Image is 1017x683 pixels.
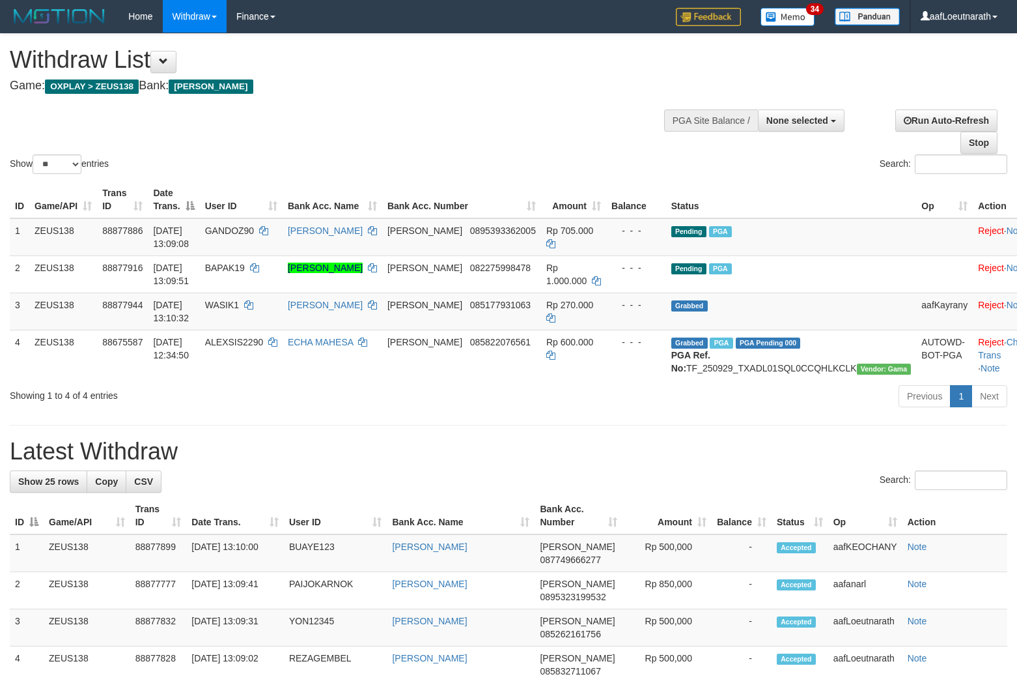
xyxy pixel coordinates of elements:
th: Action [902,497,1007,534]
span: Pending [671,226,706,237]
td: 88877899 [130,534,187,572]
td: Rp 850,000 [622,572,712,609]
td: 3 [10,293,29,330]
td: [DATE] 13:10:00 [186,534,284,572]
th: User ID: activate to sort column ascending [284,497,387,534]
span: [PERSON_NAME] [540,542,615,552]
span: [PERSON_NAME] [387,263,462,273]
td: - [712,609,772,647]
a: [PERSON_NAME] [392,616,467,626]
span: Copy 085177931063 to clipboard [470,300,531,310]
span: None selected [766,115,828,126]
th: Op: activate to sort column ascending [916,181,973,218]
td: aafanarl [828,572,902,609]
td: aafKEOCHANY [828,534,902,572]
span: Accepted [777,579,816,590]
th: Bank Acc. Number: activate to sort column ascending [382,181,541,218]
select: Showentries [33,154,81,174]
span: Copy [95,476,118,487]
span: Rp 270.000 [546,300,593,310]
input: Search: [915,154,1007,174]
td: 88877777 [130,572,187,609]
div: - - - [611,298,661,312]
a: [PERSON_NAME] [288,263,363,273]
td: [DATE] 13:09:41 [186,572,284,609]
a: 1 [950,385,972,407]
span: Accepted [777,542,816,553]
span: Marked by aafanarl [709,263,732,274]
span: Grabbed [671,338,708,349]
span: Copy 0895323199532 to clipboard [540,592,606,602]
a: ECHA MAHESA [288,337,353,347]
span: Copy 085262161756 to clipboard [540,629,600,639]
span: Marked by aafpengsreynich [710,338,732,349]
div: - - - [611,261,661,274]
th: Status: activate to sort column ascending [772,497,828,534]
label: Search: [880,154,1007,174]
td: 1 [10,218,29,256]
span: Copy 085822076561 to clipboard [470,337,531,347]
span: GANDOZ90 [205,225,254,236]
span: [PERSON_NAME] [540,616,615,626]
th: Trans ID: activate to sort column ascending [130,497,187,534]
span: WASIK1 [205,300,239,310]
h1: Latest Withdraw [10,439,1007,465]
td: ZEUS138 [29,293,97,330]
button: None selected [758,109,844,132]
th: Balance: activate to sort column ascending [712,497,772,534]
td: - [712,534,772,572]
td: AUTOWD-BOT-PGA [916,330,973,380]
a: Reject [978,337,1004,347]
td: YON12345 [284,609,387,647]
span: CSV [134,476,153,487]
th: ID [10,181,29,218]
td: TF_250929_TXADL01SQL0CCQHLKCLK [666,330,917,380]
td: 4 [10,330,29,380]
span: Copy 087749666277 to clipboard [540,555,600,565]
th: User ID: activate to sort column ascending [200,181,283,218]
th: Date Trans.: activate to sort column descending [148,181,199,218]
th: Op: activate to sort column ascending [828,497,902,534]
td: [DATE] 13:09:31 [186,609,284,647]
span: [DATE] 12:34:50 [153,337,189,360]
span: [PERSON_NAME] [387,337,462,347]
div: PGA Site Balance / [664,109,758,132]
label: Show entries [10,154,109,174]
th: Balance [606,181,666,218]
span: 88675587 [102,337,143,347]
span: 88877916 [102,263,143,273]
span: Pending [671,263,706,274]
img: panduan.png [835,8,900,25]
td: - [712,572,772,609]
a: Reject [978,263,1004,273]
td: 2 [10,255,29,293]
span: Grabbed [671,300,708,312]
span: [PERSON_NAME] [540,653,615,663]
a: Note [908,579,927,589]
a: [PERSON_NAME] [288,300,363,310]
span: Vendor URL: https://trx31.1velocity.biz [857,364,912,375]
td: aafKayrany [916,293,973,330]
span: [PERSON_NAME] [169,80,253,94]
th: Game/API: activate to sort column ascending [44,497,130,534]
a: Stop [960,132,997,154]
span: [DATE] 13:10:32 [153,300,189,323]
div: - - - [611,336,661,349]
td: ZEUS138 [44,572,130,609]
span: Copy 082275998478 to clipboard [470,263,531,273]
td: Rp 500,000 [622,609,712,647]
div: Showing 1 to 4 of 4 entries [10,384,414,402]
th: Bank Acc. Name: activate to sort column ascending [387,497,535,534]
th: Trans ID: activate to sort column ascending [97,181,148,218]
a: Note [908,542,927,552]
a: [PERSON_NAME] [392,579,467,589]
div: - - - [611,224,661,237]
td: 1 [10,534,44,572]
span: BAPAK19 [205,263,245,273]
th: Amount: activate to sort column ascending [622,497,712,534]
span: 34 [806,3,824,15]
span: 88877886 [102,225,143,236]
a: [PERSON_NAME] [392,653,467,663]
span: [DATE] 13:09:08 [153,225,189,249]
span: Accepted [777,617,816,628]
